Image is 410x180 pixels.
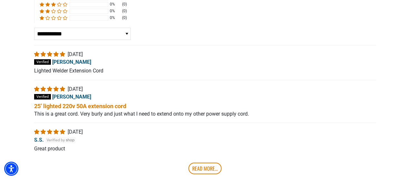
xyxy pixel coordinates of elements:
a: Read More... [188,163,222,174]
b: 25’ lighted 220v 50A extension cord [34,102,376,110]
img: Verified by Shop [45,137,76,143]
span: 5 star review [34,86,66,92]
div: Accessibility Menu [4,162,18,176]
p: Lighted Welder Extension Cord [34,67,376,74]
span: S.S. [34,137,44,143]
span: 5 star review [34,51,66,57]
span: [DATE] [68,51,83,57]
select: Sort dropdown [34,28,131,40]
span: [PERSON_NAME] [52,59,91,65]
span: [DATE] [68,86,83,92]
span: [DATE] [68,129,83,135]
p: Great product [34,145,376,152]
p: This is a great cord. Very burly and just what I need to extend onto my other power supply cord. [34,110,376,118]
span: [PERSON_NAME] [52,94,91,100]
span: 5 star review [34,129,66,135]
